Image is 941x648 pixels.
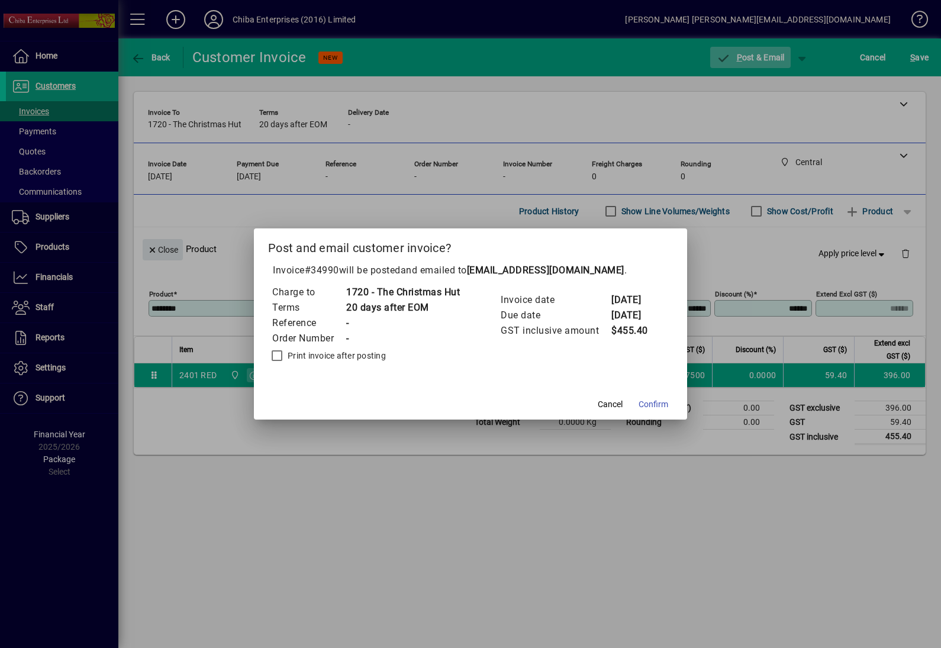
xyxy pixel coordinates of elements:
[598,398,623,411] span: Cancel
[401,265,624,276] span: and emailed to
[346,300,460,315] td: 20 days after EOM
[467,265,624,276] b: [EMAIL_ADDRESS][DOMAIN_NAME]
[500,292,611,308] td: Invoice date
[639,398,668,411] span: Confirm
[268,263,673,278] p: Invoice will be posted .
[272,331,346,346] td: Order Number
[254,228,687,263] h2: Post and email customer invoice?
[591,394,629,415] button: Cancel
[611,308,658,323] td: [DATE]
[272,315,346,331] td: Reference
[285,350,386,362] label: Print invoice after posting
[500,323,611,338] td: GST inclusive amount
[634,394,673,415] button: Confirm
[346,331,460,346] td: -
[611,292,658,308] td: [DATE]
[305,265,339,276] span: #34990
[611,323,658,338] td: $455.40
[272,285,346,300] td: Charge to
[272,300,346,315] td: Terms
[346,315,460,331] td: -
[346,285,460,300] td: 1720 - The Christmas Hut
[500,308,611,323] td: Due date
